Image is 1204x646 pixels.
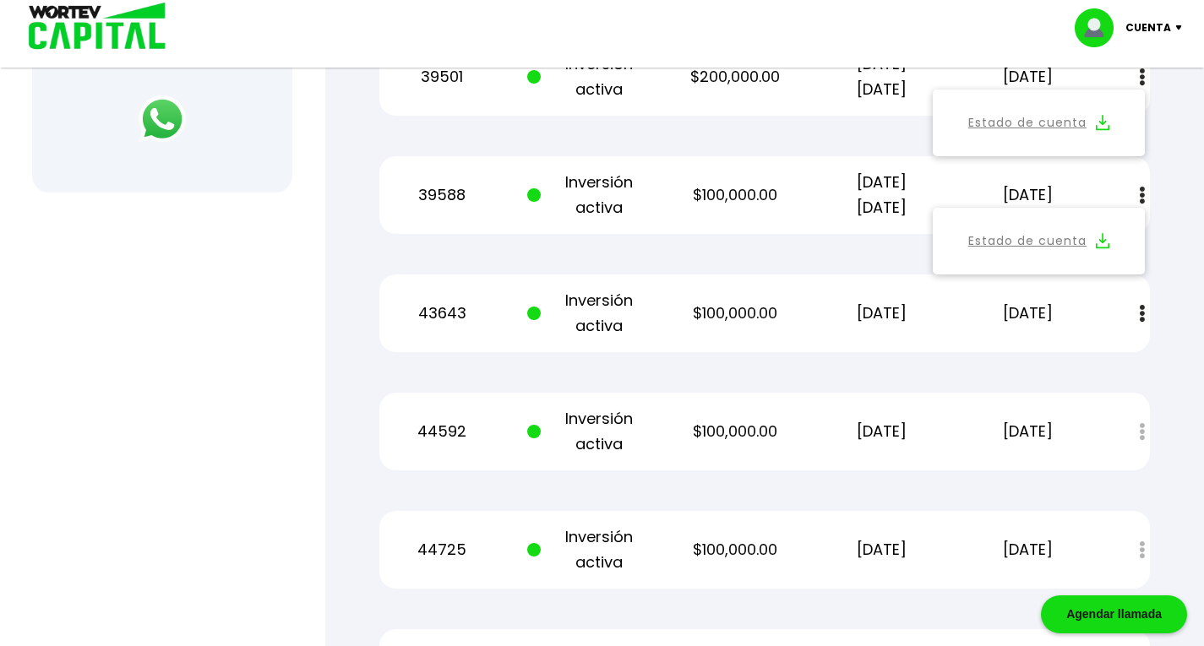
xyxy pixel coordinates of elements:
p: 44592 [380,419,504,444]
p: [DATE] [967,64,1090,90]
p: [DATE] [820,419,943,444]
p: 39501 [380,64,504,90]
p: Inversión activa [527,406,651,457]
p: [DATE] [967,301,1090,326]
p: $100,000.00 [673,301,797,326]
a: Estado de cuenta [968,112,1087,133]
p: 43643 [380,301,504,326]
p: [DATE] [820,537,943,562]
div: Agendar llamada [1041,595,1187,633]
p: Cuenta [1125,15,1171,41]
p: Inversión activa [527,524,651,575]
p: [DATE] [DATE] [820,170,943,220]
button: Estado de cuenta [943,100,1135,146]
img: logos_whatsapp-icon.242b2217.svg [139,95,186,143]
p: [DATE] [DATE] [820,52,943,102]
p: [DATE] [967,537,1090,562]
p: 39588 [380,182,504,208]
p: $100,000.00 [673,419,797,444]
p: $100,000.00 [673,537,797,562]
button: Estado de cuenta [943,218,1135,264]
a: Estado de cuenta [968,231,1087,252]
p: [DATE] [967,419,1090,444]
p: [DATE] [820,301,943,326]
p: [DATE] [967,182,1090,208]
p: 44725 [380,537,504,562]
p: $200,000.00 [673,64,797,90]
p: Inversión activa [527,288,651,339]
p: Inversión activa [527,170,651,220]
p: Inversión activa [527,52,651,102]
img: profile-image [1075,8,1125,47]
p: $100,000.00 [673,182,797,208]
img: icon-down [1171,25,1194,30]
